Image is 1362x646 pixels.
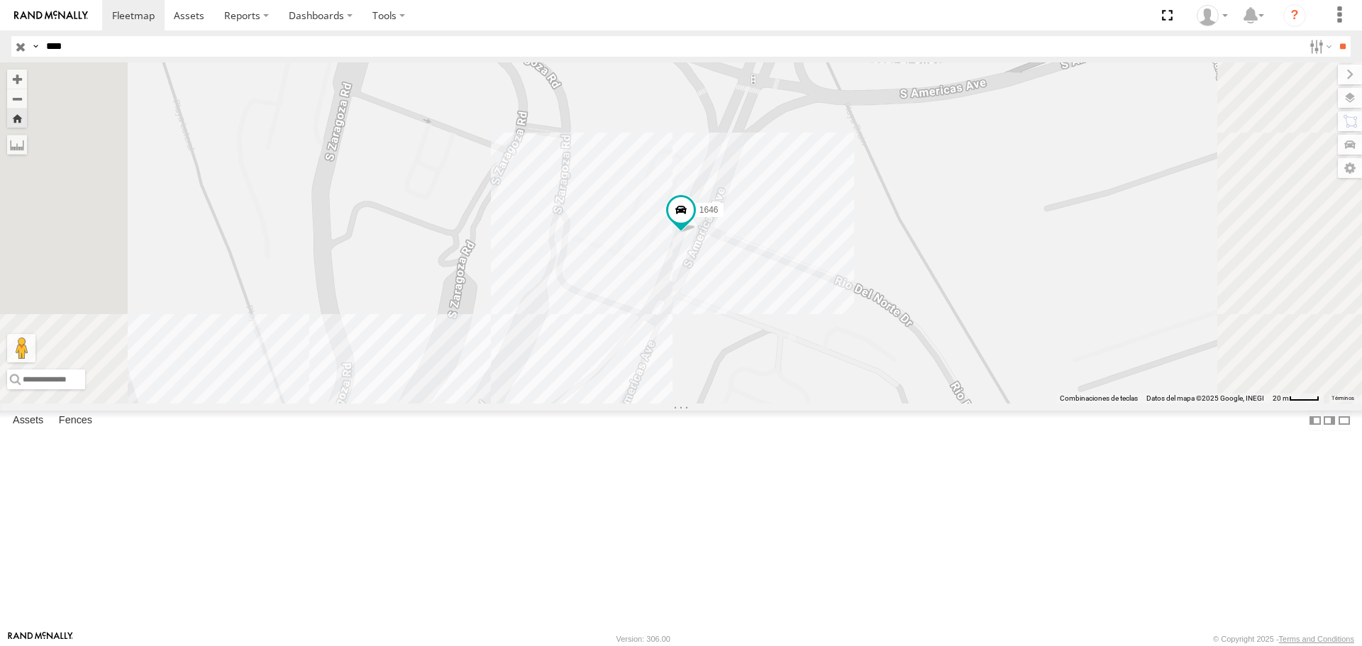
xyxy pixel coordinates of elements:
[14,11,88,21] img: rand-logo.svg
[1192,5,1233,26] div: Jonathan Ramirez
[30,36,41,57] label: Search Query
[1322,411,1336,431] label: Dock Summary Table to the Right
[7,334,35,362] button: Arrastra al hombrecito al mapa para abrir Street View
[1060,394,1138,403] button: Combinaciones de teclas
[1338,158,1362,178] label: Map Settings
[1279,635,1354,643] a: Terms and Conditions
[1308,411,1322,431] label: Dock Summary Table to the Left
[6,411,50,431] label: Assets
[1283,4,1306,27] i: ?
[7,135,27,155] label: Measure
[616,635,670,643] div: Version: 306.00
[1304,36,1334,57] label: Search Filter Options
[8,632,73,646] a: Visit our Website
[1146,394,1264,402] span: Datos del mapa ©2025 Google, INEGI
[699,205,719,215] span: 1646
[1213,635,1354,643] div: © Copyright 2025 -
[1273,394,1289,402] span: 20 m
[1337,411,1351,431] label: Hide Summary Table
[7,69,27,89] button: Zoom in
[52,411,99,431] label: Fences
[1331,395,1354,401] a: Términos (se abre en una nueva pestaña)
[1268,394,1324,403] button: Escala del mapa: 20 m por 39 píxeles
[7,89,27,108] button: Zoom out
[7,108,27,128] button: Zoom Home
